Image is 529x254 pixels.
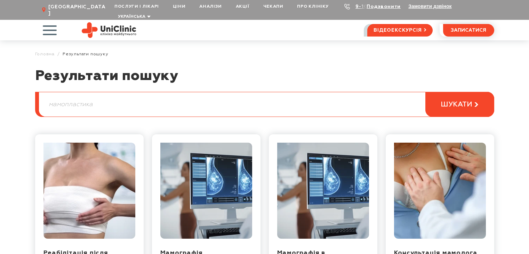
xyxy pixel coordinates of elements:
span: Результати пошуку [63,51,109,57]
span: записатися [451,28,486,33]
img: Реабілітація після мамопластики: що необхідно знати? [43,143,135,239]
h1: Результати пошуку [35,68,494,92]
span: відеоекскурсія [374,24,422,36]
img: Консультація мамолога [394,143,486,239]
a: відеоекскурсія [367,24,432,37]
a: Подзвонити [367,4,401,9]
img: Мамографія [160,143,252,239]
button: записатися [443,24,494,37]
button: шукати [425,92,494,117]
span: Українська [118,15,145,19]
span: шукати [441,100,472,109]
span: [GEOGRAPHIC_DATA] [48,4,107,16]
button: Замовити дзвінок [408,3,451,9]
img: Uniclinic [82,22,136,38]
button: Українська [116,14,151,19]
a: Головна [35,51,55,57]
a: 9-103 [355,4,371,9]
img: Мамографія в Запоріжжі [277,143,369,239]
